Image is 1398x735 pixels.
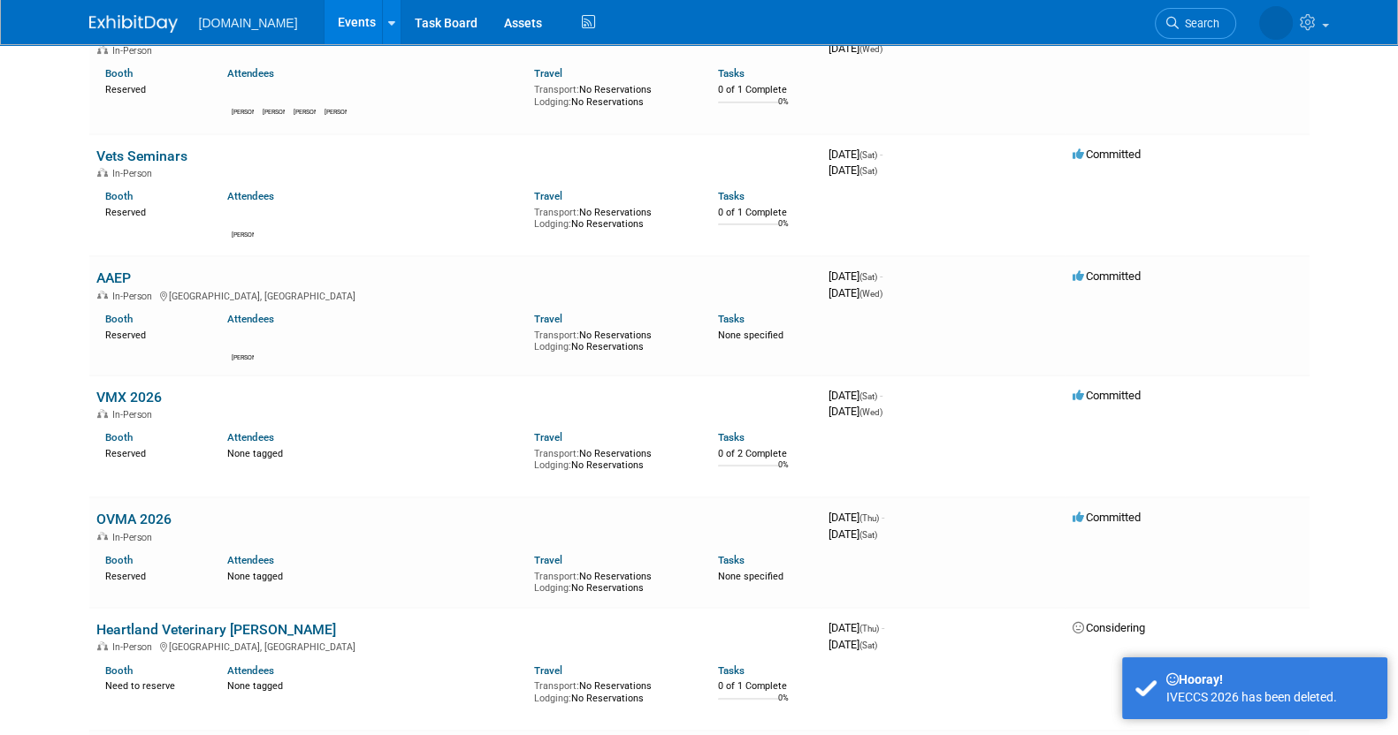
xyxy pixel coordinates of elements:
[718,190,745,202] a: Tasks
[534,677,691,704] div: No Reservations No Reservations
[534,218,571,230] span: Lodging:
[105,313,133,325] a: Booth
[105,190,133,202] a: Booth
[859,530,877,540] span: (Sat)
[1179,17,1219,30] span: Search
[718,84,814,96] div: 0 of 1 Complete
[718,330,783,341] span: None specified
[1073,148,1141,161] span: Committed
[233,208,254,229] img: Shawn Wilkie
[534,326,691,353] div: No Reservations No Reservations
[227,664,274,677] a: Attendees
[294,106,316,117] div: David Han
[96,639,814,653] div: [GEOGRAPHIC_DATA], [GEOGRAPHIC_DATA]
[859,624,879,633] span: (Thu)
[829,511,884,524] span: [DATE]
[227,677,521,693] div: None tagged
[96,288,814,302] div: [GEOGRAPHIC_DATA], [GEOGRAPHIC_DATA]
[1073,621,1145,634] span: Considering
[859,150,877,160] span: (Sat)
[227,67,274,80] a: Attendees
[97,641,108,650] img: In-Person Event
[829,42,882,55] span: [DATE]
[1259,6,1293,40] img: Iuliia Bulow
[105,80,202,96] div: Reserved
[880,389,882,402] span: -
[829,638,877,651] span: [DATE]
[1155,8,1236,39] a: Search
[1073,269,1141,283] span: Committed
[778,97,789,121] td: 0%
[534,571,579,582] span: Transport:
[534,84,579,95] span: Transport:
[882,621,884,634] span: -
[112,168,157,179] span: In-Person
[89,15,178,33] img: ExhibitDay
[718,448,814,460] div: 0 of 2 Complete
[233,85,254,106] img: Shawn Wilkie
[199,16,298,30] span: [DOMAIN_NAME]
[859,407,882,417] span: (Wed)
[718,664,745,677] a: Tasks
[534,341,571,352] span: Lodging:
[105,567,202,583] div: Reserved
[96,269,131,286] a: AAEP
[534,459,571,471] span: Lodging:
[96,621,336,638] a: Heartland Veterinary [PERSON_NAME]
[227,431,274,443] a: Attendees
[829,163,877,177] span: [DATE]
[112,291,157,302] span: In-Person
[534,582,571,594] span: Lodging:
[105,326,202,342] div: Reserved
[829,405,882,418] span: [DATE]
[778,693,789,717] td: 0%
[859,640,877,650] span: (Sat)
[105,203,202,219] div: Reserved
[105,67,133,80] a: Booth
[534,67,562,80] a: Travel
[882,511,884,524] span: -
[105,444,202,460] div: Reserved
[232,229,254,239] div: Shawn Wilkie
[829,269,882,283] span: [DATE]
[105,664,133,677] a: Booth
[829,148,882,161] span: [DATE]
[97,409,108,418] img: In-Person Event
[97,45,108,54] img: In-Person Event
[105,677,202,693] div: Need to reserve
[778,460,789,484] td: 0%
[105,431,133,443] a: Booth
[718,313,745,325] a: Tasks
[829,527,877,541] span: [DATE]
[264,85,285,106] img: Kiersten Hackett
[534,448,579,459] span: Transport:
[1073,389,1141,402] span: Committed
[294,85,316,106] img: David Han
[859,166,877,176] span: (Sat)
[859,272,877,282] span: (Sat)
[1073,511,1141,524] span: Committed
[718,554,745,566] a: Tasks
[263,106,285,117] div: Kiersten Hackett
[1166,688,1374,706] div: IVECCS 2026 has been deleted.
[859,391,877,401] span: (Sat)
[829,621,884,634] span: [DATE]
[227,313,274,325] a: Attendees
[112,45,157,57] span: In-Person
[534,330,579,341] span: Transport:
[325,106,347,117] div: Lucas Smith
[97,291,108,299] img: In-Person Event
[859,44,882,54] span: (Wed)
[112,532,157,543] span: In-Person
[534,80,691,108] div: No Reservations No Reservations
[96,511,172,527] a: OVMA 2026
[880,148,882,161] span: -
[534,431,562,443] a: Travel
[96,148,187,164] a: Vets Seminars
[718,431,745,443] a: Tasks
[534,444,691,472] div: No Reservations No Reservations
[534,567,691,595] div: No Reservations No Reservations
[534,313,562,325] a: Travel
[859,513,879,523] span: (Thu)
[105,554,133,566] a: Booth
